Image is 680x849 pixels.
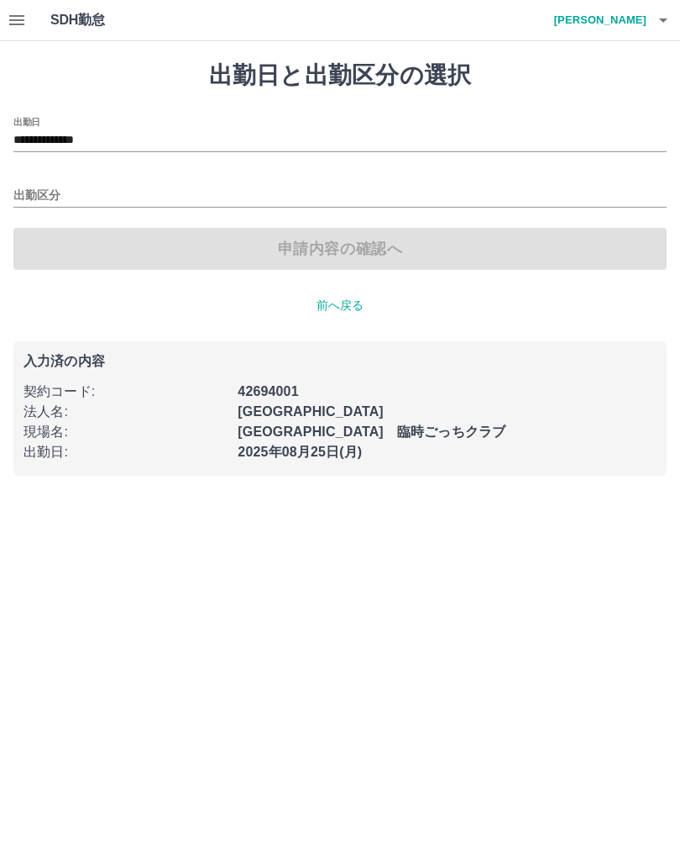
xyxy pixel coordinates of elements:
h1: 出勤日と出勤区分の選択 [13,61,667,90]
b: 2025年08月25日(月) [238,445,362,459]
b: 42694001 [238,384,298,398]
p: 現場名 : [24,422,228,442]
p: 法人名 : [24,402,228,422]
b: [GEOGRAPHIC_DATA] 臨時ごっちクラブ [238,424,505,439]
p: 前へ戻る [13,297,667,314]
p: 入力済の内容 [24,355,656,368]
label: 出勤日 [13,115,40,128]
p: 契約コード : [24,382,228,402]
p: 出勤日 : [24,442,228,462]
b: [GEOGRAPHIC_DATA] [238,404,384,419]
